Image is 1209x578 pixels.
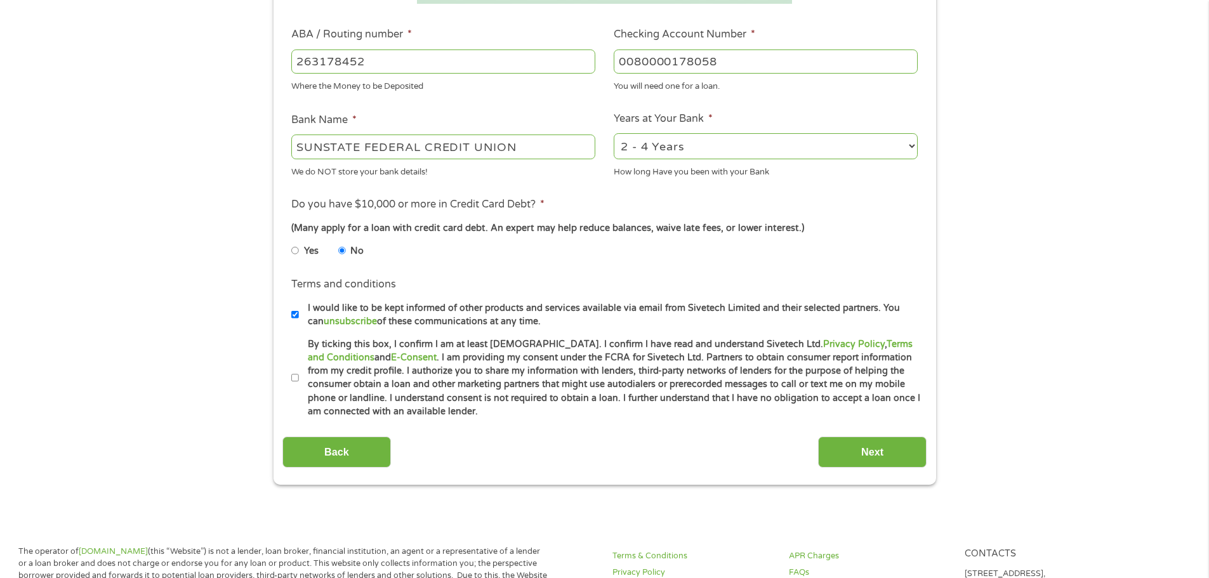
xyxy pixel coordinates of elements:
[324,316,377,327] a: unsubscribe
[299,338,922,419] label: By ticking this box, I confirm I am at least [DEMOGRAPHIC_DATA]. I confirm I have read and unders...
[291,114,357,127] label: Bank Name
[350,244,364,258] label: No
[308,339,913,363] a: Terms and Conditions
[614,28,755,41] label: Checking Account Number
[612,550,774,562] a: Terms & Conditions
[614,112,713,126] label: Years at Your Bank
[818,437,927,468] input: Next
[304,244,319,258] label: Yes
[291,278,396,291] label: Terms and conditions
[291,28,412,41] label: ABA / Routing number
[291,161,595,178] div: We do NOT store your bank details!
[299,301,922,329] label: I would like to be kept informed of other products and services available via email from Sivetech...
[789,550,950,562] a: APR Charges
[291,49,595,74] input: 263177916
[823,339,885,350] a: Privacy Policy
[965,548,1126,560] h4: Contacts
[614,76,918,93] div: You will need one for a loan.
[79,546,148,556] a: [DOMAIN_NAME]
[291,198,545,211] label: Do you have $10,000 or more in Credit Card Debt?
[391,352,437,363] a: E-Consent
[291,221,917,235] div: (Many apply for a loan with credit card debt. An expert may help reduce balances, waive late fees...
[614,49,918,74] input: 345634636
[614,161,918,178] div: How long Have you been with your Bank
[291,76,595,93] div: Where the Money to be Deposited
[282,437,391,468] input: Back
